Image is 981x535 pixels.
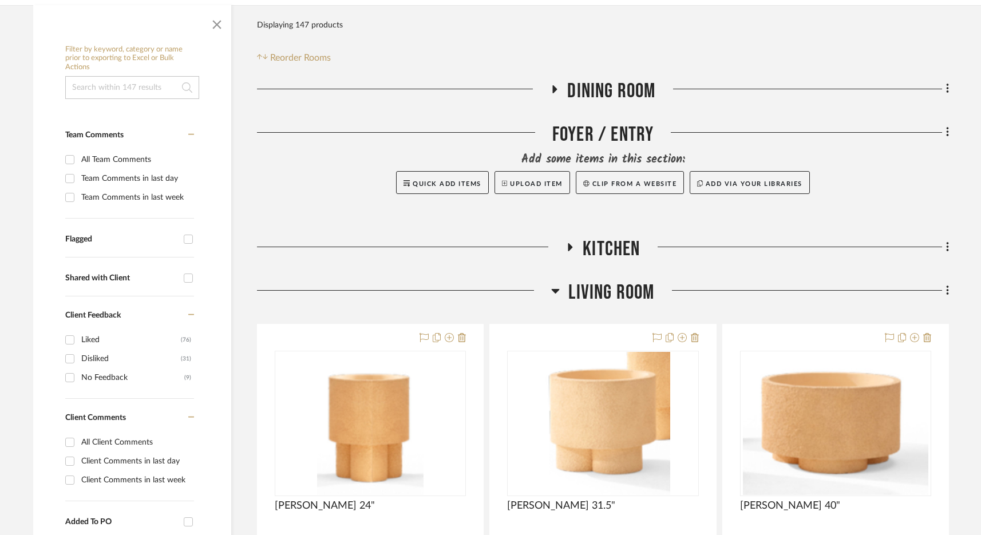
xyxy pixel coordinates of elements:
[81,452,191,470] div: Client Comments in last day
[65,76,199,99] input: Search within 147 results
[690,171,810,194] button: Add via your libraries
[583,237,640,261] span: Kitchen
[65,311,121,319] span: Client Feedback
[81,188,191,207] div: Team Comments in last week
[205,11,228,34] button: Close
[576,171,684,194] button: Clip from a website
[257,152,949,168] div: Add some items in this section:
[413,181,481,187] span: Quick Add Items
[65,414,126,422] span: Client Comments
[257,51,331,65] button: Reorder Rooms
[740,500,840,512] span: [PERSON_NAME] 40"
[181,331,191,349] div: (76)
[317,352,424,495] img: Erasmo 24"
[181,350,191,368] div: (31)
[65,45,199,72] h6: Filter by keyword, category or name prior to exporting to Excel or Bulk Actions
[184,368,191,387] div: (9)
[396,171,489,194] button: Quick Add Items
[81,368,184,387] div: No Feedback
[275,500,375,512] span: [PERSON_NAME] 24"
[65,517,178,527] div: Added To PO
[743,352,928,495] img: Erasmo 40"
[495,171,570,194] button: Upload Item
[81,331,181,349] div: Liked
[81,433,191,451] div: All Client Comments
[65,274,178,283] div: Shared with Client
[536,352,670,495] img: Erasmo 31.5"
[507,500,615,512] span: [PERSON_NAME] 31.5"
[567,79,655,104] span: Dining Room
[81,150,191,169] div: All Team Comments
[65,131,124,139] span: Team Comments
[270,51,331,65] span: Reorder Rooms
[568,280,654,305] span: Living Room
[257,14,343,37] div: Displaying 147 products
[65,235,178,244] div: Flagged
[81,169,191,188] div: Team Comments in last day
[81,471,191,489] div: Client Comments in last week
[81,350,181,368] div: Disliked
